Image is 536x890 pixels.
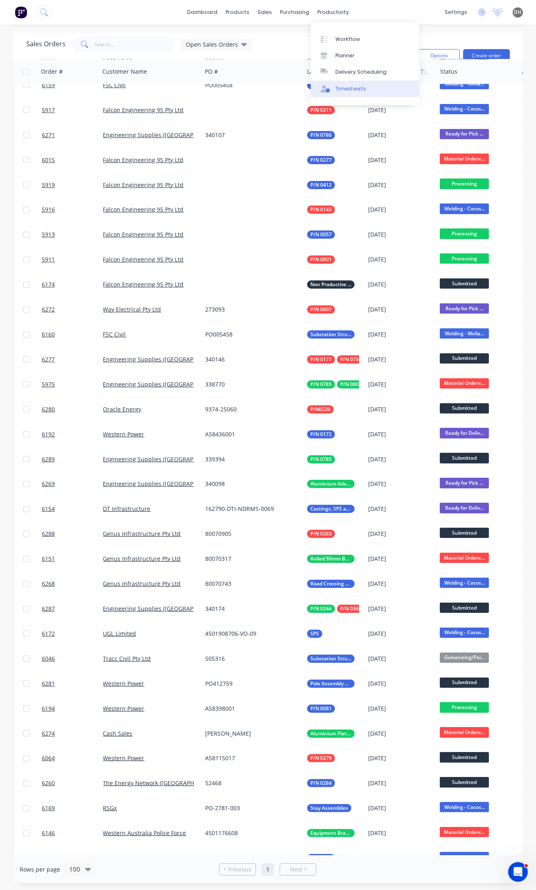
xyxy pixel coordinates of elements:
[205,68,218,76] div: PO #
[42,397,103,422] a: 6280
[368,230,433,239] div: [DATE]
[42,821,103,845] a: 6146
[440,253,489,264] span: Processing
[103,455,243,463] a: Engineering Supplies ([GEOGRAPHIC_DATA]) Pty Ltd
[368,255,433,264] div: [DATE]
[340,355,362,364] span: P/N 0754
[307,530,335,538] button: P/N 0283
[103,779,240,787] a: The Energy Network ([GEOGRAPHIC_DATA]) Pty Ltd
[103,754,145,762] a: Western Power
[102,68,147,76] div: Customer Name
[368,106,433,114] div: [DATE]
[440,328,489,339] span: Welding - Wella...
[307,680,355,688] button: Pole Assembly Compression Tool
[42,230,55,239] span: 5913
[307,580,355,588] button: Road Crossing Signs
[103,530,181,538] a: Genus Infrastructure Pty Ltd
[42,148,103,172] a: 6015
[440,478,489,488] span: Ready for Pick ...
[205,81,296,89] div: PO005458
[368,405,433,413] div: [DATE]
[368,829,433,837] div: [DATE]
[103,255,184,263] a: Falcon Engineering 95 Pty Ltd
[440,453,489,463] span: Submitted
[440,154,489,164] span: Material Ordere...
[310,156,332,164] span: P/N 0277
[368,305,433,314] div: [DATE]
[205,829,296,837] div: 4501176608
[103,580,181,587] a: Genus Infrastructure Pty Ltd
[216,863,320,876] ul: Pagination
[368,779,433,787] div: [DATE]
[42,671,103,696] a: 6281
[440,702,489,712] span: Processing
[368,505,433,513] div: [DATE]
[103,505,151,513] a: DT Infrastructure
[440,353,489,364] span: Submitted
[307,555,355,563] button: Rolled 50mm Bars
[42,247,103,272] a: 5911
[205,405,296,413] div: 9374-25060
[310,305,332,314] span: P/N 0607
[103,430,145,438] a: Western Power
[205,305,296,314] div: 273093
[42,696,103,721] a: 6194
[310,480,351,488] span: Aluminium Adaptor Plates
[41,68,63,76] div: Order #
[20,865,60,874] span: Rows per page
[262,863,274,876] a: Page 1 is your current page
[307,605,395,613] button: P/N 0244P/N 0360
[310,405,330,413] span: P/N0220
[307,779,335,787] button: P/N 0284
[368,680,433,688] div: [DATE]
[42,796,103,820] a: 6169
[522,203,534,216] div: AM
[42,804,55,812] span: 6169
[440,178,489,189] span: Processing
[42,272,103,297] a: 6174
[310,630,319,638] span: SPS
[103,705,145,712] a: Western Power
[205,530,296,538] div: 80070905
[310,230,332,239] span: P/N 0057
[103,156,184,164] a: Falcon Engineering 95 Pty Ltd
[42,754,55,762] span: 6064
[307,705,335,713] button: P/N 0081
[186,40,238,49] span: Open Sales Orders
[95,36,175,52] input: Search...
[103,680,145,687] a: Western Power
[307,230,335,239] button: P/N 0057
[368,730,433,738] div: [DATE]
[42,571,103,596] a: 6268
[205,705,296,713] div: A58398001
[440,727,489,737] span: Material Ordere...
[290,865,303,874] span: Next
[368,580,433,588] div: [DATE]
[307,206,335,214] button: P/N 0145
[310,829,351,837] span: Equipment Brackets
[310,455,332,463] span: P/N 0785
[311,47,419,64] a: Planner
[368,630,433,638] div: [DATE]
[440,528,489,538] span: Submitted
[368,380,433,389] div: [DATE]
[440,802,489,812] span: Welding - Cocos...
[205,754,296,762] div: A58115017
[276,6,313,18] div: purchasing
[307,330,355,339] button: Substation Structural Steel
[368,854,433,862] div: [DATE]
[368,530,433,538] div: [DATE]
[310,330,351,339] span: Substation Structural Steel
[42,655,55,663] span: 6046
[307,480,355,488] button: Aluminium Adaptor Plates
[419,49,460,62] button: Options
[42,530,55,538] span: 6288
[440,553,489,563] span: Material Ordere...
[253,6,276,18] div: sales
[310,730,351,738] span: Aluminium Plates & Machining
[368,605,433,613] div: [DATE]
[205,480,296,488] div: 340098
[440,278,489,289] span: Submitted
[183,6,222,18] a: dashboard
[42,630,55,638] span: 6172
